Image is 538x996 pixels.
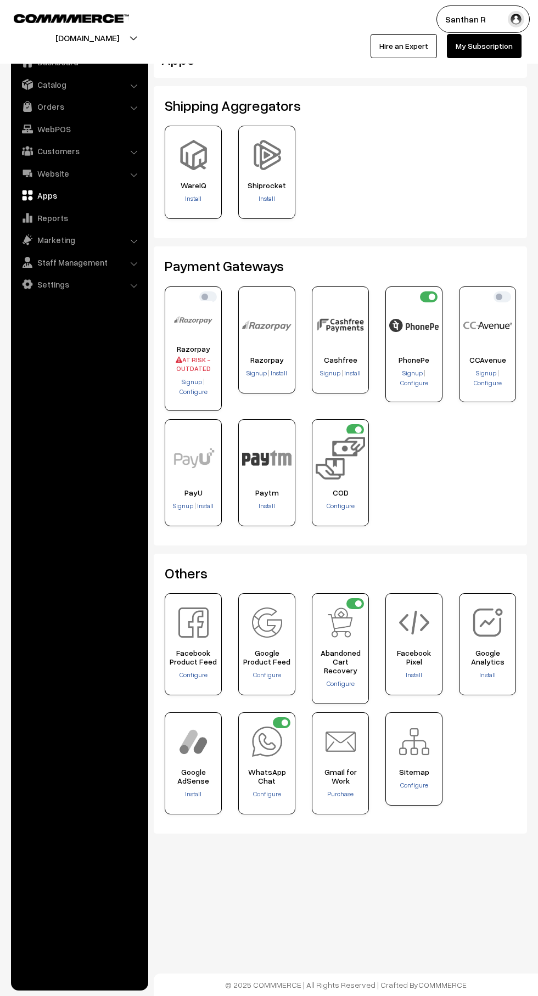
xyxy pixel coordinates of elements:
[463,368,512,388] div: |
[418,980,467,989] a: COMMMERCE
[14,141,144,161] a: Customers
[246,369,267,377] span: Signup
[242,768,292,785] span: WhatsApp Chat
[327,502,355,510] a: Configure
[14,75,144,94] a: Catalog
[252,607,282,638] img: Google Product Feed
[400,781,428,789] a: Configure
[197,502,214,510] span: Install
[252,727,282,757] img: WhatsApp Chat
[165,97,516,114] h2: Shipping Aggregators
[174,301,212,339] img: Razorpay (Deprecated)
[476,369,497,377] a: Signup
[242,649,292,666] span: Google Product Feed
[343,369,361,377] a: Install
[476,369,496,377] span: Signup
[320,369,341,377] a: Signup
[316,434,365,483] img: COD
[402,369,424,377] a: Signup
[154,974,538,996] footer: © 2025 COMMMERCE | All Rights Reserved | Crafted By
[252,140,282,170] img: Shiprocket
[14,14,129,22] img: COMMMERCE
[180,671,208,679] span: Configure
[14,119,144,139] a: WebPOS
[242,301,292,350] img: Razorpay
[253,790,281,798] a: Configure
[474,379,502,387] a: Configure
[182,378,202,386] span: Signup
[182,378,203,386] a: Signup
[196,502,214,510] a: Install
[389,301,439,350] img: PhonePe
[406,671,422,679] span: Install
[271,369,287,377] span: Install
[389,368,439,388] div: |
[169,488,218,497] span: PayU
[185,790,201,798] a: Install
[242,488,292,497] span: Paytm
[17,24,158,52] button: [DOMAIN_NAME]
[389,768,439,776] span: Sitemap
[14,230,144,250] a: Marketing
[399,727,429,757] img: Sitemap
[326,727,356,757] img: Gmail for Work
[320,369,340,377] span: Signup
[371,34,437,58] a: Hire an Expert
[253,671,281,679] a: Configure
[326,607,356,638] img: Abandoned Cart Recovery
[327,790,354,798] a: Purchase
[344,369,361,377] span: Install
[270,369,287,377] a: Install
[399,607,429,638] img: Facebook Pixel
[316,356,365,364] span: Cashfree
[169,181,218,190] span: WareIQ
[327,679,355,688] a: Configure
[169,377,218,397] div: |
[169,768,218,785] span: Google AdSense
[463,356,512,364] span: CCAvenue
[447,34,522,58] a: My Subscription
[14,185,144,205] a: Apps
[389,649,439,666] span: Facebook Pixel
[316,488,365,497] span: COD
[479,671,496,679] span: Install
[165,565,516,582] h2: Others
[463,649,512,666] span: Google Analytics
[473,607,503,638] img: Google Analytics
[246,369,268,377] a: Signup
[259,194,275,202] a: Install
[180,387,208,396] a: Configure
[259,502,275,510] a: Install
[169,434,218,483] img: PayU
[402,369,423,377] span: Signup
[316,301,365,350] img: Cashfree
[185,194,201,202] a: Install
[400,379,428,387] a: Configure
[14,164,144,183] a: Website
[169,501,218,512] div: |
[436,5,530,33] button: Santhan R
[463,301,512,350] img: CCAvenue
[165,257,516,274] h2: Payment Gateways
[14,208,144,228] a: Reports
[169,649,218,666] span: Facebook Product Feed
[173,502,194,510] a: Signup
[14,11,110,24] a: COMMMERCE
[316,649,365,675] span: Abandoned Cart Recovery
[316,768,365,785] span: Gmail for Work
[178,727,209,757] img: Google AdSense
[14,252,144,272] a: Staff Management
[169,356,218,373] span: AT RISK - OUTDATED
[242,434,292,483] img: Paytm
